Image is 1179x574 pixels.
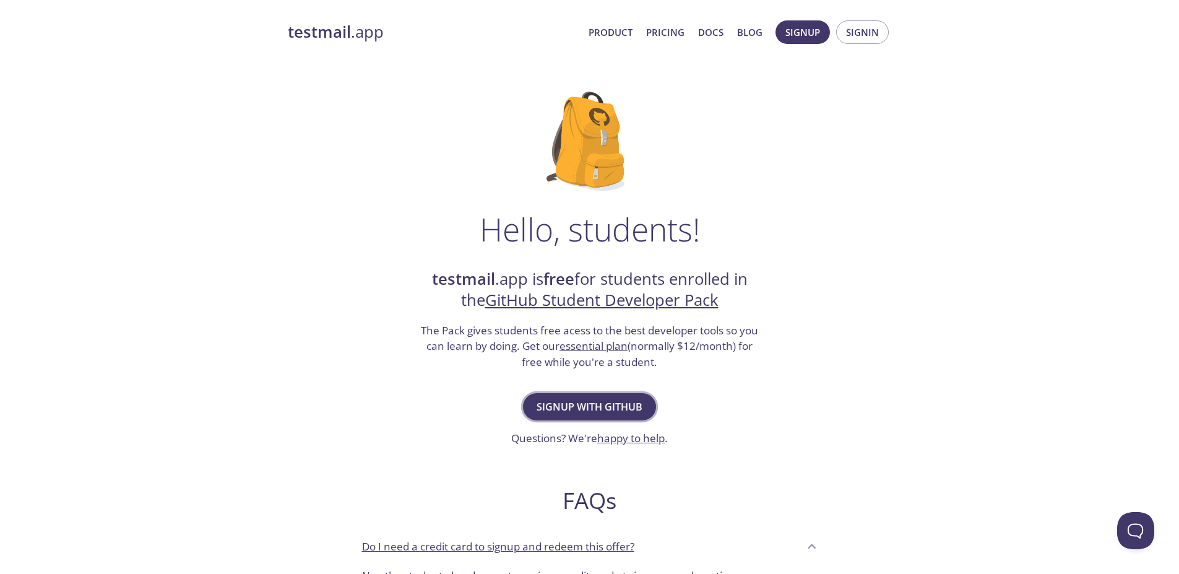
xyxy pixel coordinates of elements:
button: Signup [775,20,830,44]
strong: testmail [432,268,495,290]
a: testmail.app [288,22,579,43]
a: Pricing [646,24,685,40]
button: Signup with GitHub [523,393,656,420]
a: essential plan [559,339,628,353]
strong: testmail [288,21,351,43]
span: Signup [785,24,820,40]
span: Signup with GitHub [537,398,642,415]
h3: The Pack gives students free acess to the best developer tools so you can learn by doing. Get our... [420,323,760,370]
div: Do I need a credit card to signup and redeem this offer? [352,529,827,563]
a: Blog [737,24,762,40]
a: Product [589,24,633,40]
h2: .app is for students enrolled in the [420,269,760,311]
img: github-student-backpack.png [546,92,633,191]
a: GitHub Student Developer Pack [485,289,719,311]
a: happy to help [597,431,665,445]
h2: FAQs [352,487,827,515]
button: Signin [836,20,889,44]
iframe: Help Scout Beacon - Open [1117,512,1154,549]
h3: Questions? We're . [511,430,668,446]
p: Do I need a credit card to signup and redeem this offer? [362,539,634,555]
a: Docs [698,24,723,40]
h1: Hello, students! [480,211,700,248]
strong: free [543,268,574,290]
span: Signin [846,24,879,40]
